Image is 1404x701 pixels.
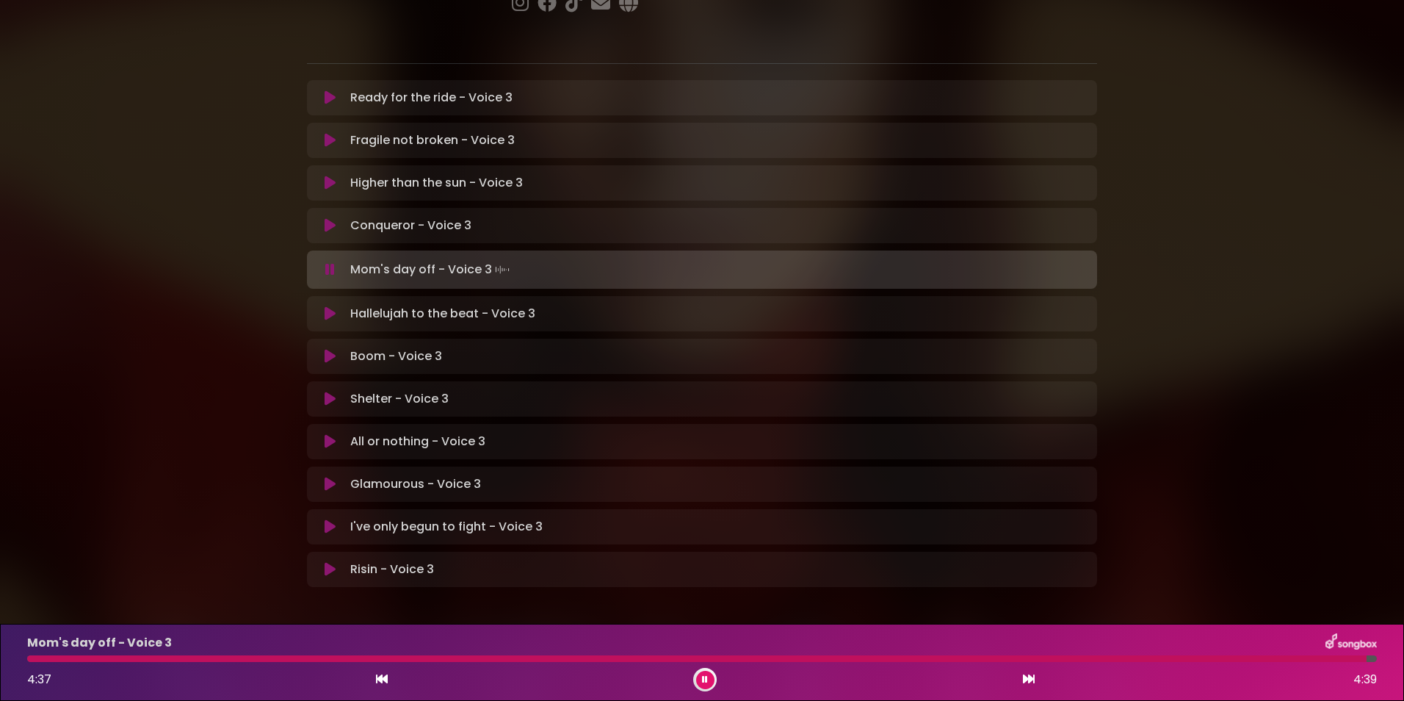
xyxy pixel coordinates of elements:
p: Glamourous - Voice 3 [350,475,481,493]
p: Hallelujah to the beat - Voice 3 [350,305,535,323]
p: Conqueror - Voice 3 [350,217,471,234]
p: Risin - Voice 3 [350,561,434,578]
img: songbox-logo-white.png [1325,633,1377,653]
img: waveform4.gif [492,259,513,280]
p: Fragile not broken - Voice 3 [350,132,515,149]
p: Ready for the ride - Voice 3 [350,89,513,107]
p: All or nothing - Voice 3 [350,433,485,450]
p: Higher than the sun - Voice 3 [350,174,523,192]
p: Boom - Voice 3 [350,348,442,365]
p: Mom's day off - Voice 3 [27,634,172,652]
p: Shelter - Voice 3 [350,390,449,408]
p: Mom's day off - Voice 3 [350,259,513,280]
p: I've only begun to fight - Voice 3 [350,518,543,536]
